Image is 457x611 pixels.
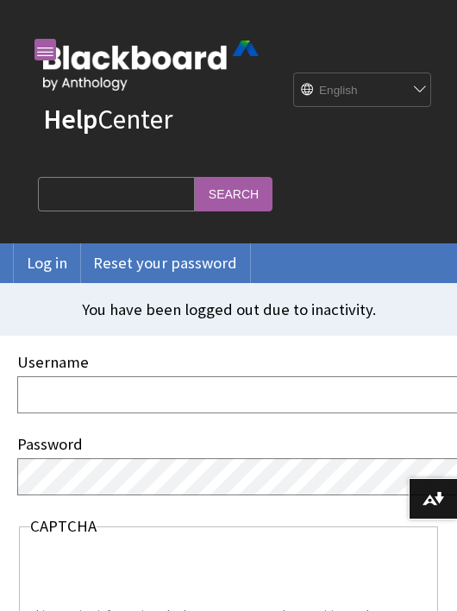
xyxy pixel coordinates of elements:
[43,41,259,91] img: Blackboard by Anthology
[43,102,172,136] a: HelpCenter
[14,243,80,283] a: Log in
[195,177,272,211] input: Search
[17,434,83,454] label: Password
[30,541,292,608] iframe: reCAPTCHA
[30,517,97,536] legend: CAPTCHA
[43,102,97,136] strong: Help
[17,352,89,372] label: Username
[80,243,250,283] a: Reset your password
[294,73,415,108] select: Site Language Selector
